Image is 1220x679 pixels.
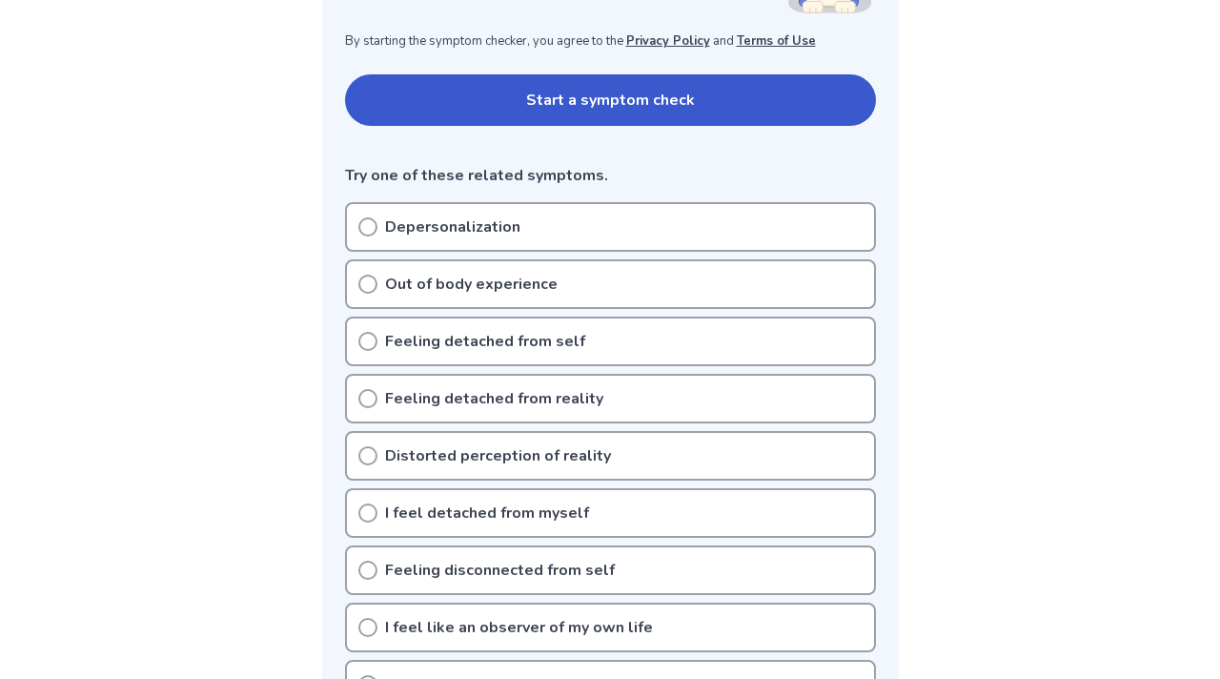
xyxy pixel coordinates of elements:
[345,74,876,126] button: Start a symptom check
[385,216,520,238] p: Depersonalization
[385,330,585,353] p: Feeling detached from self
[385,444,611,467] p: Distorted perception of reality
[345,32,876,51] p: By starting the symptom checker, you agree to the and
[385,273,558,296] p: Out of body experience
[385,559,615,582] p: Feeling disconnected from self
[385,387,603,410] p: Feeling detached from reality
[737,32,816,50] a: Terms of Use
[626,32,710,50] a: Privacy Policy
[385,616,653,639] p: I feel like an observer of my own life
[345,164,876,187] p: Try one of these related symptoms.
[385,502,589,525] p: I feel detached from myself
